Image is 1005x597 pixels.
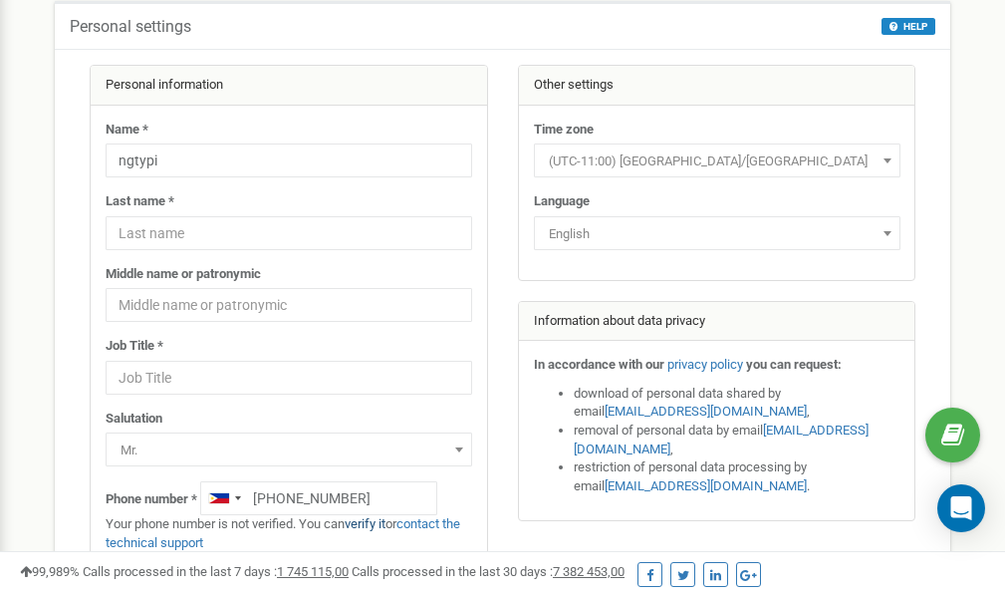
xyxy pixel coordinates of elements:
[106,490,197,509] label: Phone number *
[534,357,664,372] strong: In accordance with our
[553,564,625,579] u: 7 382 453,00
[113,437,465,464] span: Mr.
[352,564,625,579] span: Calls processed in the last 30 days :
[937,484,985,532] div: Open Intercom Messenger
[106,516,460,550] a: contact the technical support
[534,216,900,250] span: English
[519,302,915,342] div: Information about data privacy
[605,404,807,419] a: [EMAIL_ADDRESS][DOMAIN_NAME]
[881,18,935,35] button: HELP
[106,265,261,284] label: Middle name or patronymic
[746,357,842,372] strong: you can request:
[541,148,893,175] span: (UTC-11:00) Pacific/Midway
[106,192,174,211] label: Last name *
[20,564,80,579] span: 99,989%
[70,18,191,36] h5: Personal settings
[574,423,869,456] a: [EMAIL_ADDRESS][DOMAIN_NAME]
[106,288,472,322] input: Middle name or patronymic
[534,192,590,211] label: Language
[534,121,594,140] label: Time zone
[574,422,900,458] li: removal of personal data by email ,
[83,564,349,579] span: Calls processed in the last 7 days :
[106,337,163,356] label: Job Title *
[345,516,385,531] a: verify it
[200,481,437,515] input: +1-800-555-55-55
[541,220,893,248] span: English
[106,216,472,250] input: Last name
[667,357,743,372] a: privacy policy
[91,66,487,106] div: Personal information
[106,121,148,140] label: Name *
[574,458,900,495] li: restriction of personal data processing by email .
[605,478,807,493] a: [EMAIL_ADDRESS][DOMAIN_NAME]
[519,66,915,106] div: Other settings
[106,433,472,466] span: Mr.
[277,564,349,579] u: 1 745 115,00
[106,361,472,395] input: Job Title
[106,515,472,552] p: Your phone number is not verified. You can or
[534,144,900,177] span: (UTC-11:00) Pacific/Midway
[574,385,900,422] li: download of personal data shared by email ,
[106,144,472,177] input: Name
[201,482,247,514] div: Telephone country code
[106,410,162,429] label: Salutation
